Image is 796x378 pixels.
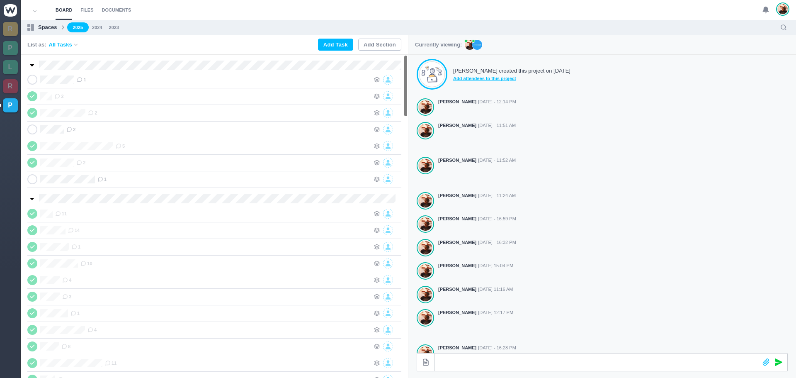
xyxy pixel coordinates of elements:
[478,192,516,199] span: [DATE] - 11:24 AM
[453,75,570,82] span: Add attendees to this project
[478,215,516,222] span: [DATE] - 16:59 PM
[478,309,513,316] span: [DATE] 12:17 PM
[478,239,516,246] span: [DATE] - 16:32 PM
[438,98,476,105] strong: [PERSON_NAME]
[438,344,476,351] strong: [PERSON_NAME]
[478,98,516,105] span: [DATE] - 12:14 PM
[27,41,79,49] div: List as:
[415,41,462,49] p: Currently viewing:
[438,215,476,222] strong: [PERSON_NAME]
[438,309,476,316] strong: [PERSON_NAME]
[419,159,432,173] img: Antonio Lopes
[478,122,516,129] span: [DATE] - 11:51 AM
[438,239,476,246] strong: [PERSON_NAME]
[3,98,18,112] a: P
[465,40,475,50] img: AL
[438,157,476,164] strong: [PERSON_NAME]
[27,24,34,31] img: spaces
[3,22,18,36] a: R
[478,344,516,351] span: [DATE] - 16:28 PM
[3,79,18,93] a: R
[419,194,432,208] img: Antonio Lopes
[438,192,476,199] strong: [PERSON_NAME]
[438,286,476,293] strong: [PERSON_NAME]
[419,264,432,278] img: Antonio Lopes
[92,24,102,31] a: 2024
[109,24,119,31] a: 2023
[778,4,788,15] img: Antonio Lopes
[3,41,18,55] a: P
[419,100,432,114] img: Antonio Lopes
[419,288,432,302] img: Antonio Lopes
[419,241,432,255] img: Antonio Lopes
[472,40,482,50] img: JT
[3,60,18,74] a: L
[4,4,17,17] img: winio
[438,262,476,269] strong: [PERSON_NAME]
[453,67,570,75] p: [PERSON_NAME] created this project on [DATE]
[419,124,432,138] img: Antonio Lopes
[318,39,353,51] button: Add Task
[478,157,516,164] span: [DATE] - 11:52 AM
[422,66,442,83] img: No messages
[67,22,89,33] a: 2025
[478,286,513,293] span: [DATE] 11:16 AM
[419,311,432,325] img: Antonio Lopes
[438,122,476,129] strong: [PERSON_NAME]
[49,41,72,49] span: All Tasks
[478,262,513,269] span: [DATE] 15:04 PM
[358,39,401,51] button: Add Section
[419,217,432,231] img: Antonio Lopes
[38,23,57,32] p: Spaces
